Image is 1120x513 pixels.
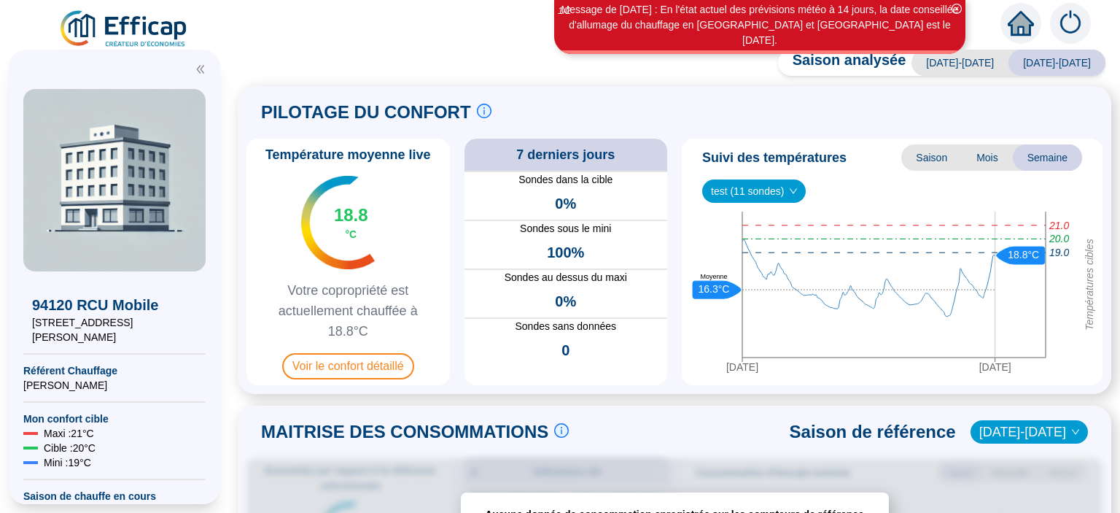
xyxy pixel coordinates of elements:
span: 0% [555,291,576,312]
span: Saison [901,144,962,171]
img: efficap energie logo [58,9,190,50]
span: 94120 RCU Mobile [32,295,197,315]
span: Suivi des températures [702,147,847,168]
span: Voir le confort détaillé [282,353,414,379]
div: Message de [DATE] : En l'état actuel des prévisions météo à 14 jours, la date conseillée d'alluma... [556,2,963,48]
span: Sondes sous le mini [464,221,668,236]
span: double-left [195,64,206,74]
tspan: 21.0 [1049,219,1069,231]
span: 18.8 [334,204,368,227]
text: 16.3°C [699,282,730,294]
span: info-circle [477,104,491,118]
span: info-circle [554,423,569,438]
span: Saison analysée [778,50,906,76]
span: Sondes dans la cible [464,172,668,188]
span: Saison de référence [790,420,956,444]
span: Mois [962,144,1013,171]
tspan: [DATE] [726,361,758,373]
span: 2023-2024 [979,421,1079,443]
span: 7 derniers jours [516,144,615,165]
span: 0% [555,193,576,214]
span: PILOTAGE DU CONFORT [261,101,471,124]
span: Sondes sans données [464,319,668,334]
span: Maxi : 21 °C [44,426,94,441]
span: [PERSON_NAME] [23,378,206,393]
text: 18.8°C [1008,248,1039,260]
text: Moyenne [700,273,727,280]
img: indicateur températures [301,176,375,269]
span: Mini : 19 °C [44,455,91,470]
span: Mon confort cible [23,412,206,426]
span: Saison de chauffe en cours [23,489,206,504]
span: Votre copropriété est actuellement chauffée à 18.8°C [252,280,444,342]
span: down [789,187,798,196]
tspan: 20.0 [1049,233,1069,244]
span: 0 [561,340,569,360]
span: test (11 sondes) [711,180,797,202]
i: 1 / 2 [558,5,571,16]
span: Cible : 20 °C [44,441,96,455]
span: MAITRISE DES CONSOMMATIONS [261,420,548,444]
span: down [1071,428,1080,436]
span: Sondes au dessus du maxi [464,270,668,285]
span: [DATE]-[DATE] [1008,50,1105,76]
span: Référent Chauffage [23,363,206,378]
img: alerts [1050,3,1091,44]
tspan: [DATE] [979,361,1011,373]
span: home [1008,10,1034,36]
span: 100% [547,242,584,263]
tspan: Températures cibles [1084,239,1095,331]
span: [STREET_ADDRESS][PERSON_NAME] [32,315,197,344]
span: [DATE]-[DATE] [911,50,1008,76]
span: Semaine [1013,144,1082,171]
span: close-circle [952,4,962,14]
tspan: 19.0 [1049,247,1069,258]
span: °C [345,227,357,242]
span: Température moyenne live [257,144,440,165]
